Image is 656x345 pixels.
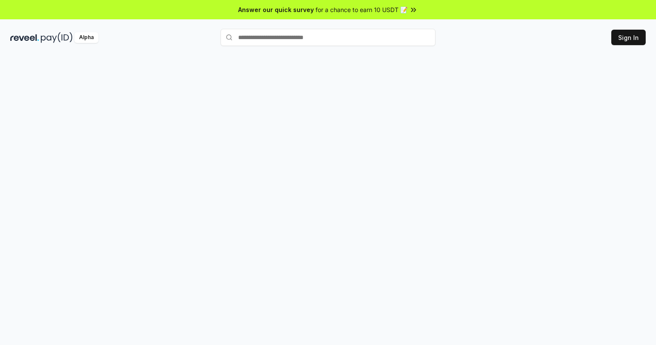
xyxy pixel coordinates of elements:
div: Alpha [74,32,98,43]
span: Answer our quick survey [238,5,314,14]
img: pay_id [41,32,73,43]
span: for a chance to earn 10 USDT 📝 [316,5,408,14]
img: reveel_dark [10,32,39,43]
button: Sign In [611,30,646,45]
